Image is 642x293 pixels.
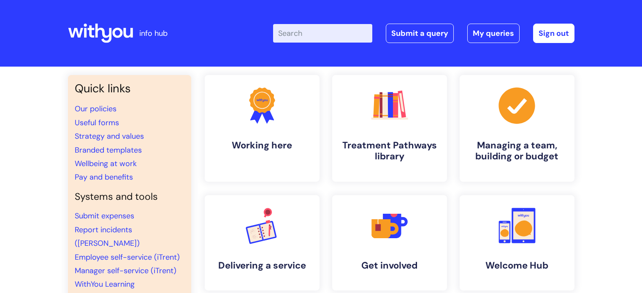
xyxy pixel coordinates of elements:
h4: Welcome Hub [466,260,568,271]
a: Useful forms [75,118,119,128]
a: Treatment Pathways library [332,75,447,182]
a: Strategy and values [75,131,144,141]
a: Our policies [75,104,116,114]
a: Wellbeing at work [75,159,137,169]
a: Pay and benefits [75,172,133,182]
a: Welcome Hub [460,195,574,290]
h4: Treatment Pathways library [339,140,440,162]
a: Manager self-service (iTrent) [75,266,176,276]
h4: Managing a team, building or budget [466,140,568,162]
a: Delivering a service [205,195,320,290]
h4: Delivering a service [211,260,313,271]
h4: Get involved [339,260,440,271]
h4: Systems and tools [75,191,184,203]
div: | - [273,24,574,43]
h4: Working here [211,140,313,151]
a: My queries [467,24,520,43]
a: Get involved [332,195,447,290]
a: WithYou Learning [75,279,135,289]
p: info hub [139,27,168,40]
a: Submit a query [386,24,454,43]
a: Report incidents ([PERSON_NAME]) [75,225,140,248]
a: Submit expenses [75,211,134,221]
h3: Quick links [75,82,184,95]
a: Employee self-service (iTrent) [75,252,180,262]
a: Managing a team, building or budget [460,75,574,182]
a: Sign out [533,24,574,43]
a: Branded templates [75,145,142,155]
a: Working here [205,75,320,182]
input: Search [273,24,372,43]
